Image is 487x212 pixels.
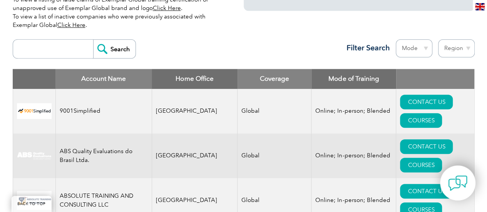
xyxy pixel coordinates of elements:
[55,89,152,134] td: 9001Simplified
[311,69,396,89] th: Mode of Training: activate to sort column ascending
[17,103,52,119] img: 37c9c059-616f-eb11-a812-002248153038-logo.png
[238,69,311,89] th: Coverage: activate to sort column ascending
[400,184,453,199] a: CONTACT US
[475,3,485,10] img: en
[396,69,474,89] th: : activate to sort column ascending
[93,40,136,58] input: Search
[400,113,442,128] a: COURSES
[152,134,238,178] td: [GEOGRAPHIC_DATA]
[400,158,442,172] a: COURSES
[400,95,453,109] a: CONTACT US
[400,139,453,154] a: CONTACT US
[152,69,238,89] th: Home Office: activate to sort column ascending
[311,89,396,134] td: Online; In-person; Blended
[448,174,467,193] img: contact-chat.png
[238,134,311,178] td: Global
[152,89,238,134] td: [GEOGRAPHIC_DATA]
[17,191,52,210] img: 16e092f6-eadd-ed11-a7c6-00224814fd52-logo.png
[12,196,52,212] a: BACK TO TOP
[55,134,152,178] td: ABS Quality Evaluations do Brasil Ltda.
[342,43,390,53] h3: Filter Search
[238,89,311,134] td: Global
[311,134,396,178] td: Online; In-person; Blended
[55,69,152,89] th: Account Name: activate to sort column descending
[153,5,181,12] a: Click Here
[57,22,85,28] a: Click Here
[17,152,52,160] img: c92924ac-d9bc-ea11-a814-000d3a79823d-logo.jpg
